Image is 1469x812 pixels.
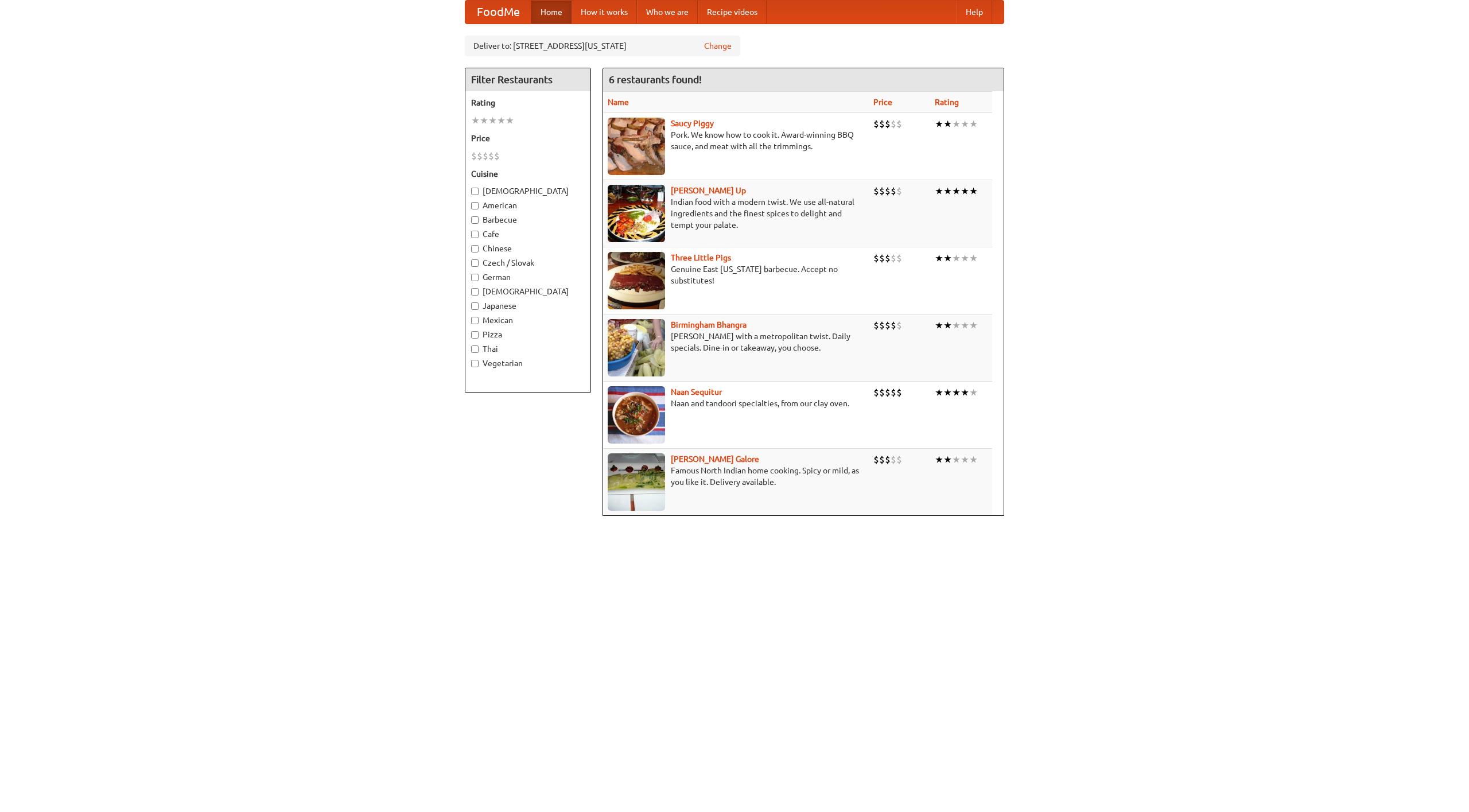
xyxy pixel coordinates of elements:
[608,98,629,107] a: Name
[879,118,885,130] li: $
[471,314,585,326] label: Mexican
[879,386,885,399] li: $
[873,118,879,130] li: $
[671,320,747,329] a: Birmingham Bhangra
[969,319,978,332] li: ★
[471,202,479,209] input: American
[935,386,943,399] li: ★
[471,360,479,367] input: Vegetarian
[961,252,969,265] li: ★
[608,263,864,286] p: Genuine East [US_STATE] barbecue. Accept no substitutes!
[488,114,497,127] li: ★
[961,185,969,197] li: ★
[896,453,902,466] li: $
[896,319,902,332] li: $
[671,186,746,195] b: [PERSON_NAME] Up
[961,118,969,130] li: ★
[885,386,891,399] li: $
[891,118,896,130] li: $
[885,453,891,466] li: $
[873,453,879,466] li: $
[471,245,479,252] input: Chinese
[608,319,665,376] img: bhangra.jpg
[969,453,978,466] li: ★
[471,216,479,224] input: Barbecue
[671,454,759,464] b: [PERSON_NAME] Galore
[471,257,585,269] label: Czech / Slovak
[488,150,494,162] li: $
[471,150,477,162] li: $
[471,188,479,195] input: [DEMOGRAPHIC_DATA]
[885,319,891,332] li: $
[891,185,896,197] li: $
[935,118,943,130] li: ★
[465,36,740,56] div: Deliver to: [STREET_ADDRESS][US_STATE]
[637,1,698,24] a: Who we are
[896,252,902,265] li: $
[608,331,864,353] p: [PERSON_NAME] with a metropolitan twist. Daily specials. Dine-in or takeaway, you choose.
[952,252,961,265] li: ★
[608,196,864,231] p: Indian food with a modern twist. We use all-natural ingredients and the finest spices to delight ...
[471,228,585,240] label: Cafe
[608,118,665,175] img: saucy.jpg
[952,453,961,466] li: ★
[471,345,479,353] input: Thai
[471,168,585,180] h5: Cuisine
[957,1,992,24] a: Help
[969,386,978,399] li: ★
[961,386,969,399] li: ★
[896,185,902,197] li: $
[471,214,585,226] label: Barbecue
[531,1,572,24] a: Home
[471,331,479,339] input: Pizza
[891,252,896,265] li: $
[873,319,879,332] li: $
[885,185,891,197] li: $
[969,252,978,265] li: ★
[471,243,585,254] label: Chinese
[471,317,479,324] input: Mexican
[879,185,885,197] li: $
[943,386,952,399] li: ★
[943,252,952,265] li: ★
[952,386,961,399] li: ★
[891,386,896,399] li: $
[879,453,885,466] li: $
[952,319,961,332] li: ★
[471,259,479,267] input: Czech / Slovak
[671,387,722,397] a: Naan Sequitur
[873,185,879,197] li: $
[671,119,714,128] a: Saucy Piggy
[471,200,585,211] label: American
[952,118,961,130] li: ★
[891,453,896,466] li: $
[471,300,585,312] label: Japanese
[961,319,969,332] li: ★
[885,252,891,265] li: $
[896,118,902,130] li: $
[506,114,514,127] li: ★
[879,319,885,332] li: $
[471,358,585,369] label: Vegetarian
[704,40,732,52] a: Change
[471,286,585,297] label: [DEMOGRAPHIC_DATA]
[873,252,879,265] li: $
[471,133,585,144] h5: Price
[471,97,585,108] h5: Rating
[471,329,585,340] label: Pizza
[873,386,879,399] li: $
[480,114,488,127] li: ★
[935,319,943,332] li: ★
[477,150,483,162] li: $
[952,185,961,197] li: ★
[671,253,731,262] a: Three Little Pigs
[497,114,506,127] li: ★
[465,1,531,24] a: FoodMe
[873,98,892,107] a: Price
[698,1,767,24] a: Recipe videos
[943,118,952,130] li: ★
[471,271,585,283] label: German
[608,129,864,152] p: Pork. We know how to cook it. Award-winning BBQ sauce, and meat with all the trimmings.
